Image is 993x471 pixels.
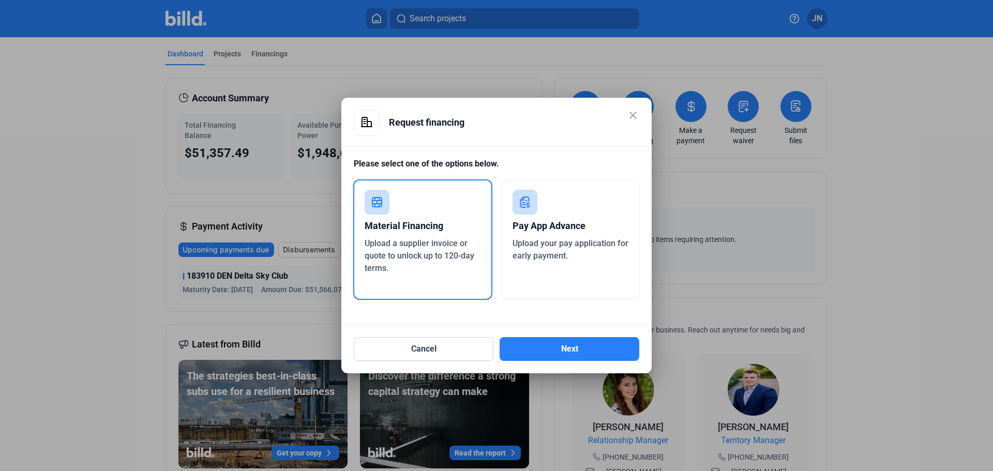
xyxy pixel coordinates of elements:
[389,110,639,135] div: Request financing
[365,238,474,273] span: Upload a supplier invoice or quote to unlock up to 120-day terms.
[627,109,639,121] mat-icon: close
[354,337,493,361] button: Cancel
[354,158,639,180] div: Please select one of the options below.
[365,215,481,237] div: Material Financing
[513,215,629,237] div: Pay App Advance
[500,337,639,361] button: Next
[513,238,628,261] span: Upload your pay application for early payment.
